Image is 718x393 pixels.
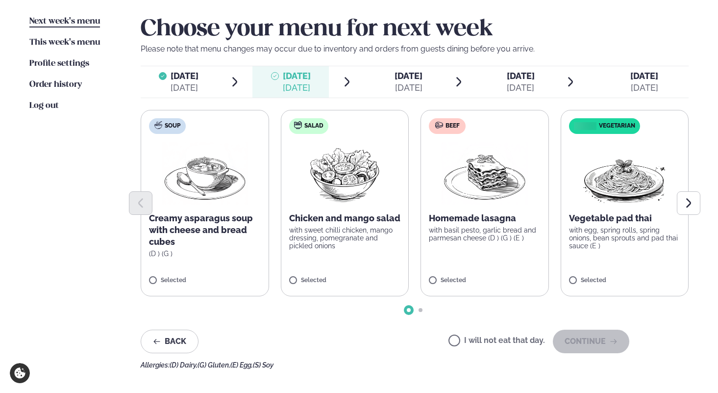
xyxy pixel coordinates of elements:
[435,121,443,129] img: beef.svg
[253,361,273,369] font: (S) Soy
[289,226,393,250] font: with sweet chilli chicken, mango dressing, pomegranate and pickled onions
[599,122,635,130] span: Vegetarian
[419,308,422,312] span: Go to slide 2
[141,19,493,40] font: Choose your menu for next week
[29,79,82,91] a: Order history
[29,16,100,27] a: Next week's menu
[165,337,186,346] font: Back
[171,71,198,81] font: [DATE]
[565,337,606,346] font: Continue
[395,82,422,93] font: [DATE]
[170,361,198,369] font: (D) Dairy,
[171,82,198,93] font: [DATE]
[581,142,668,205] img: Spaghetti.png
[283,82,310,93] font: [DATE]
[230,361,253,369] font: (E) Egg,
[162,142,248,205] img: Soup.png
[29,38,100,47] font: This week's menu
[29,59,89,68] font: Profile settings
[165,122,180,129] font: Soup
[631,82,658,93] font: [DATE]
[29,102,59,110] font: Log out
[29,80,82,89] font: Order history
[294,121,302,129] img: salad.svg
[198,361,230,369] font: (G) Gluten,
[289,213,400,223] font: Chicken and mango salad
[569,213,652,223] font: Vegetable pad thai
[569,226,678,250] font: with egg, spring rolls, spring onions, bean sprouts and pad thai sauce (E )
[141,44,535,53] font: Please note that menu changes may occur due to inventory and orders from guests dining before you...
[507,82,534,93] font: [DATE]
[507,71,535,81] font: [DATE]
[553,330,629,353] button: Continue
[446,122,460,129] font: Beef
[429,226,536,242] font: with basil pesto, garlic bread and parmesan cheese (D ) (G ) (E )
[29,17,100,26] font: Next week's menu
[571,122,598,131] img: icon
[29,37,100,49] a: This week's menu
[283,71,311,81] font: [DATE]
[395,71,422,81] font: [DATE]
[10,363,30,383] a: Cookie settings
[129,191,152,215] button: Previous slide
[149,250,261,258] p: (D ) (G )
[141,361,170,369] font: Allergies:
[141,330,198,353] button: Back
[407,308,411,312] span: Go to slide 1
[442,142,528,205] img: Lasagna.png
[630,71,658,81] font: [DATE]
[29,58,89,70] a: Profile settings
[29,100,59,112] a: Log out
[429,213,516,223] font: Homemade lasagna
[149,213,253,247] font: Creamy asparagus soup with cheese and bread cubes
[154,121,162,129] img: soup.svg
[301,142,388,205] img: Salads.png
[304,122,323,129] font: Salad
[677,191,700,215] button: Next slide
